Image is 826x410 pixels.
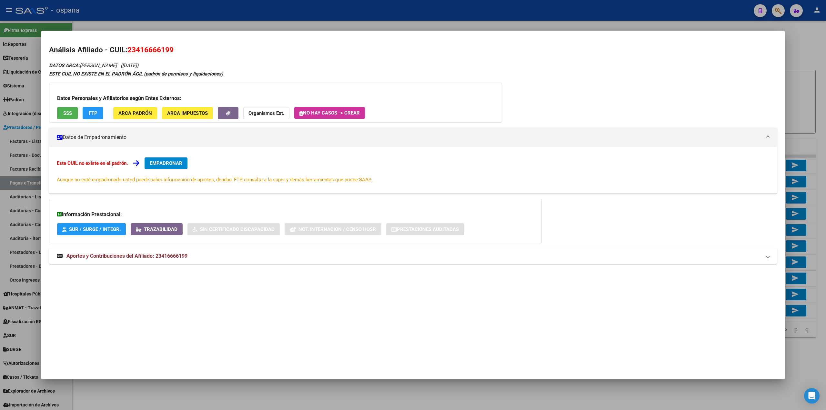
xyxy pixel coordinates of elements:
div: Datos de Empadronamiento [49,147,777,194]
span: No hay casos -> Crear [299,110,360,116]
span: ([DATE]) [121,63,138,68]
strong: DATOS ARCA: [49,63,80,68]
strong: ESTE CUIL NO EXISTE EN EL PADRÓN ÁGIL (padrón de permisos y liquidaciones) [49,71,223,77]
span: Trazabilidad [144,226,177,232]
span: FTP [89,110,97,116]
button: Sin Certificado Discapacidad [187,223,280,235]
strong: Este CUIL no existe en el padrón. [57,160,128,166]
strong: Organismos Ext. [248,110,284,116]
button: EMPADRONAR [145,157,187,169]
button: Prestaciones Auditadas [386,223,464,235]
button: FTP [83,107,103,119]
mat-expansion-panel-header: Aportes y Contribuciones del Afiliado: 23416666199 [49,248,777,264]
button: Organismos Ext. [243,107,289,119]
button: No hay casos -> Crear [294,107,365,119]
button: ARCA Impuestos [162,107,213,119]
span: Not. Internacion / Censo Hosp. [298,226,376,232]
span: [PERSON_NAME] [49,63,117,68]
span: Prestaciones Auditadas [397,226,459,232]
button: Trazabilidad [131,223,183,235]
h2: Análisis Afiliado - CUIL: [49,45,777,55]
button: ARCA Padrón [113,107,157,119]
h3: Datos Personales y Afiliatorios según Entes Externos: [57,95,494,102]
span: ARCA Padrón [118,110,152,116]
span: 23416666199 [127,45,174,54]
button: SUR / SURGE / INTEGR. [57,223,126,235]
span: Aportes y Contribuciones del Afiliado: 23416666199 [66,253,187,259]
button: SSS [57,107,78,119]
span: SSS [63,110,72,116]
span: EMPADRONAR [150,160,182,166]
h3: Información Prestacional: [57,211,534,218]
span: ARCA Impuestos [167,110,208,116]
span: SUR / SURGE / INTEGR. [69,226,121,232]
span: Aunque no esté empadronado usted puede saber información de aportes, deudas, FTP, consulta a la s... [57,177,373,183]
mat-expansion-panel-header: Datos de Empadronamiento [49,128,777,147]
mat-panel-title: Datos de Empadronamiento [57,134,761,141]
button: Not. Internacion / Censo Hosp. [285,223,381,235]
div: Open Intercom Messenger [804,388,820,404]
span: Sin Certificado Discapacidad [200,226,275,232]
